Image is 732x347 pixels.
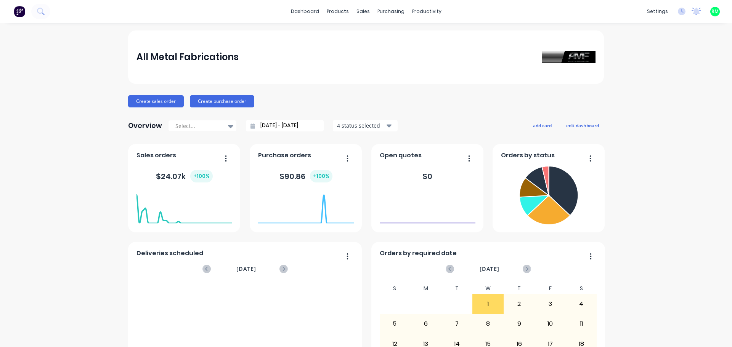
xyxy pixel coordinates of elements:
div: $ 24.07k [156,170,213,182]
div: M [410,283,441,294]
div: W [472,283,504,294]
span: [DATE] [236,265,256,273]
div: 6 [411,314,441,333]
div: F [535,283,566,294]
span: Purchase orders [258,151,311,160]
div: 2 [504,294,535,313]
div: 4 [566,294,597,313]
div: products [323,6,353,17]
div: purchasing [374,6,408,17]
div: T [441,283,473,294]
span: Open quotes [380,151,422,160]
span: [DATE] [480,265,499,273]
div: 3 [535,294,565,313]
div: T [504,283,535,294]
div: 1 [473,294,503,313]
button: edit dashboard [561,120,604,130]
span: Orders by status [501,151,555,160]
button: Create sales order [128,95,184,107]
div: 4 status selected [337,122,385,130]
button: 4 status selected [333,120,398,131]
a: dashboard [287,6,323,17]
div: 8 [473,314,503,333]
span: RM [711,8,719,15]
img: Factory [14,6,25,17]
div: sales [353,6,374,17]
div: 5 [380,314,410,333]
div: 7 [442,314,472,333]
div: $ 0 [422,171,432,182]
span: Sales orders [136,151,176,160]
div: S [566,283,597,294]
div: settings [643,6,672,17]
div: Overview [128,118,162,133]
div: productivity [408,6,445,17]
span: Orders by required date [380,249,457,258]
div: All Metal Fabrications [136,50,239,65]
button: add card [528,120,557,130]
div: 9 [504,314,535,333]
div: S [379,283,411,294]
div: 10 [535,314,565,333]
div: + 100 % [310,170,332,182]
div: + 100 % [190,170,213,182]
div: $ 90.86 [279,170,332,182]
img: All Metal Fabrications [542,51,596,63]
div: 11 [566,314,597,333]
button: Create purchase order [190,95,254,107]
